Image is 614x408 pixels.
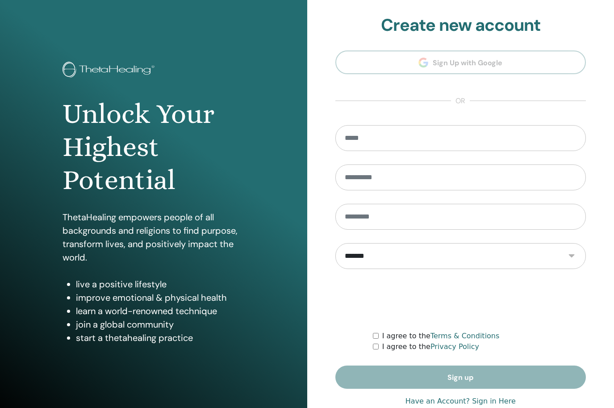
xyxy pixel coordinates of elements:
[405,396,516,407] a: Have an Account? Sign in Here
[382,341,479,352] label: I agree to the
[76,278,245,291] li: live a positive lifestyle
[382,331,500,341] label: I agree to the
[63,210,245,264] p: ThetaHealing empowers people of all backgrounds and religions to find purpose, transform lives, a...
[76,331,245,345] li: start a thetahealing practice
[335,15,586,36] h2: Create new account
[430,332,499,340] a: Terms & Conditions
[76,318,245,331] li: join a global community
[393,282,528,317] iframe: reCAPTCHA
[451,96,470,106] span: or
[76,304,245,318] li: learn a world-renowned technique
[76,291,245,304] li: improve emotional & physical health
[430,342,479,351] a: Privacy Policy
[63,97,245,197] h1: Unlock Your Highest Potential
